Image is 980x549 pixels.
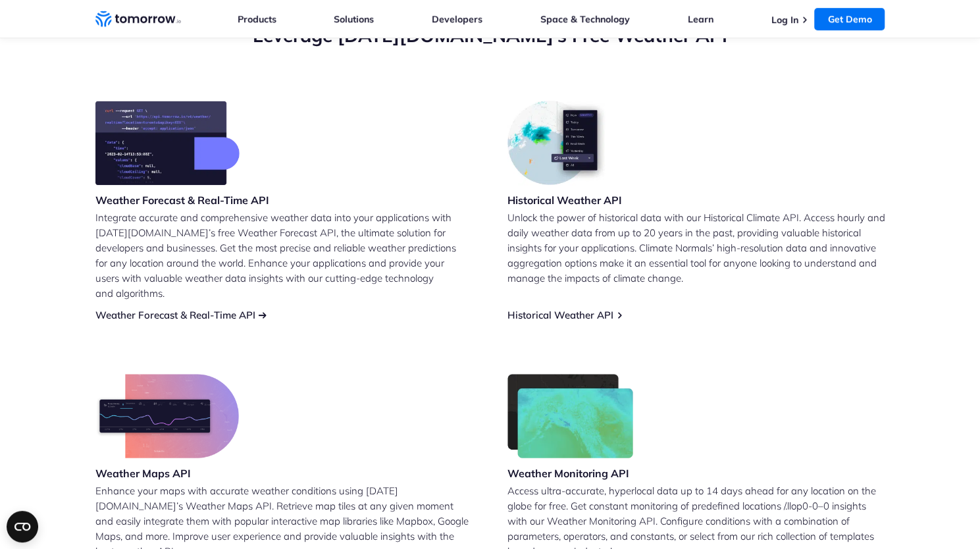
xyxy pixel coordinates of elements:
[7,511,38,542] button: Open CMP widget
[814,8,885,30] a: Get Demo
[238,13,276,25] a: Products
[688,13,713,25] a: Learn
[771,14,798,26] a: Log In
[507,193,622,207] h3: Historical Weather API
[432,13,482,25] a: Developers
[95,309,255,321] a: Weather Forecast & Real-Time API
[95,466,239,481] h3: Weather Maps API
[507,309,613,321] a: Historical Weather API
[334,13,374,25] a: Solutions
[507,210,885,286] p: Unlock the power of historical data with our Historical Climate API. Access hourly and daily weat...
[507,466,634,481] h3: Weather Monitoring API
[95,210,473,301] p: Integrate accurate and comprehensive weather data into your applications with [DATE][DOMAIN_NAME]...
[95,9,181,29] a: Home link
[95,193,269,207] h3: Weather Forecast & Real-Time API
[540,13,630,25] a: Space & Technology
